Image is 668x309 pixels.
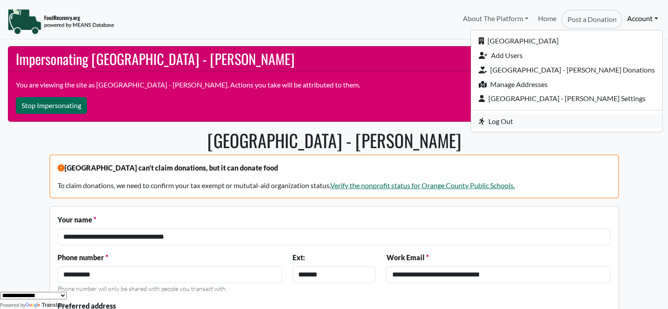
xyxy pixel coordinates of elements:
a: Add Users [471,48,662,63]
img: NavigationLogo_FoodRecovery-91c16205cd0af1ed486a0f1a7774a6544ea792ac00100771e7dd3ec7c0e58e41.png [7,8,114,35]
p: You are viewing the site as [GEOGRAPHIC_DATA] - [PERSON_NAME]. Actions you take will be attribute... [16,80,652,90]
a: Account [622,10,663,27]
a: Post a Donation [561,10,622,29]
a: Verify the nonprofit status for Orange County Public Schools. [330,181,515,189]
small: Phone number will only be shared with people you transact with. [58,285,227,292]
label: Your name [58,214,96,225]
p: To claim donations, we need to confirm your tax exempt or mututal-aid organization status. [58,180,610,191]
a: Home [533,10,561,29]
label: Work Email [386,252,428,263]
a: Translate [25,302,65,308]
a: About The Platform [458,10,533,27]
label: Ext: [292,252,305,263]
img: Google Translate [25,302,42,309]
a: [GEOGRAPHIC_DATA] [471,34,662,48]
button: Stop Impersonating [16,97,87,114]
a: Log Out [471,114,662,128]
a: [GEOGRAPHIC_DATA] - [PERSON_NAME] Donations [471,62,662,77]
p: [GEOGRAPHIC_DATA] can't claim donations, but it can donate food [58,163,610,173]
a: [GEOGRAPHIC_DATA] - [PERSON_NAME] Settings [471,91,662,106]
a: Manage Addresses [471,77,662,91]
h2: Impersonating [GEOGRAPHIC_DATA] - [PERSON_NAME] [8,47,660,72]
label: Phone number [58,252,108,263]
h1: [GEOGRAPHIC_DATA] - [PERSON_NAME] [50,130,619,151]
